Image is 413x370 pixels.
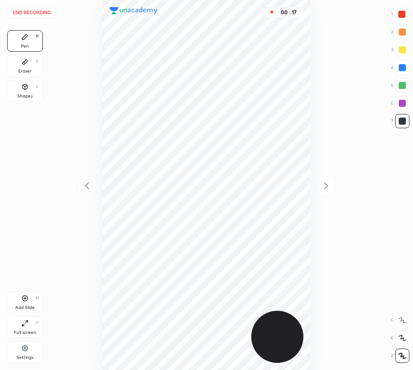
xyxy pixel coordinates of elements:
[391,114,409,128] div: 7
[36,321,39,325] div: F
[18,69,32,73] div: Eraser
[36,84,39,89] div: L
[36,296,39,300] div: H
[390,313,409,327] div: C
[21,44,29,49] div: Pen
[36,59,39,64] div: E
[15,305,35,310] div: Add Slide
[391,78,409,93] div: 5
[391,61,409,75] div: 4
[391,96,409,110] div: 6
[36,34,39,39] div: P
[17,94,33,98] div: Shapes
[390,331,409,345] div: X
[391,7,409,21] div: 1
[14,330,36,335] div: Full screen
[391,25,409,39] div: 2
[391,43,409,57] div: 3
[391,349,409,363] div: Z
[278,9,299,16] div: 00 : 17
[16,355,33,360] div: Settings
[7,7,57,18] button: End recording
[110,7,158,14] img: logo.38c385cc.svg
